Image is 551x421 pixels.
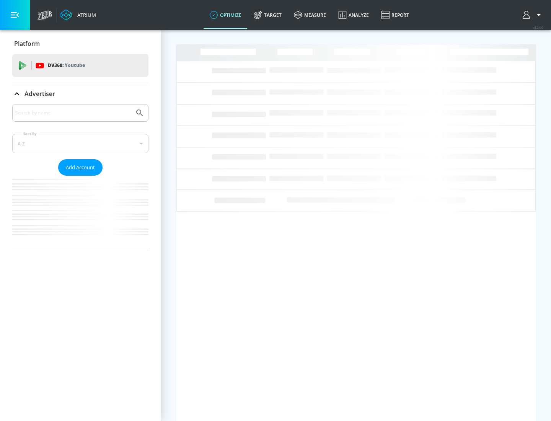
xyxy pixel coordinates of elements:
p: DV360: [48,61,85,70]
a: Report [375,1,415,29]
a: Atrium [60,9,96,21]
p: Platform [14,39,40,48]
a: measure [288,1,332,29]
a: optimize [204,1,248,29]
label: Sort By [22,131,38,136]
span: v 4.24.0 [533,25,543,29]
div: Advertiser [12,104,148,250]
p: Advertiser [24,90,55,98]
p: Youtube [65,61,85,69]
div: A-Z [12,134,148,153]
div: DV360: Youtube [12,54,148,77]
div: Atrium [74,11,96,18]
div: Platform [12,33,148,54]
div: Advertiser [12,83,148,104]
a: Analyze [332,1,375,29]
a: Target [248,1,288,29]
span: Add Account [66,163,95,172]
button: Add Account [58,159,103,176]
input: Search by name [15,108,131,118]
nav: list of Advertiser [12,176,148,250]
